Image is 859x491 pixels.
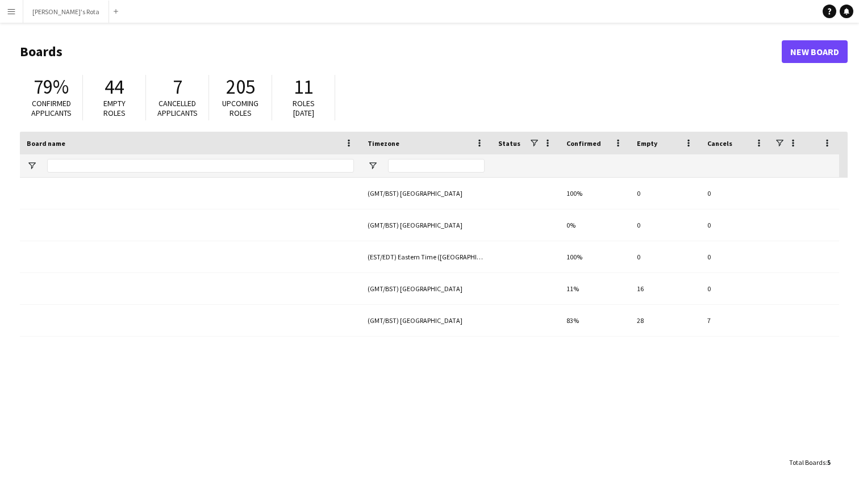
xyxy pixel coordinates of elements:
span: Empty [637,139,657,148]
div: (GMT/BST) [GEOGRAPHIC_DATA] [361,273,491,304]
span: 205 [226,74,255,99]
div: 83% [560,305,630,336]
div: (EST/EDT) Eastern Time ([GEOGRAPHIC_DATA] & [GEOGRAPHIC_DATA]) [361,241,491,272]
div: : [789,451,831,473]
div: 11% [560,273,630,304]
a: New Board [782,40,848,63]
div: 0% [560,209,630,241]
div: 100% [560,241,630,272]
span: Empty roles [103,98,126,118]
span: 5 [827,458,831,467]
div: 0 [700,273,771,304]
div: 0 [700,209,771,241]
span: 7 [173,74,182,99]
div: (GMT/BST) [GEOGRAPHIC_DATA] [361,305,491,336]
div: 0 [630,178,700,209]
div: 0 [630,241,700,272]
span: Confirmed applicants [31,98,72,118]
button: Open Filter Menu [368,161,378,171]
input: Timezone Filter Input [388,159,485,173]
span: Board name [27,139,65,148]
span: Upcoming roles [222,98,258,118]
h1: Boards [20,43,782,60]
span: Timezone [368,139,399,148]
div: 28 [630,305,700,336]
button: Open Filter Menu [27,161,37,171]
span: Cancelled applicants [157,98,198,118]
span: 11 [294,74,313,99]
span: Total Boards [789,458,825,467]
div: 100% [560,178,630,209]
span: Roles [DATE] [293,98,315,118]
div: 0 [630,209,700,241]
button: [PERSON_NAME]'s Rota [23,1,109,23]
span: 44 [105,74,124,99]
div: 16 [630,273,700,304]
div: 7 [700,305,771,336]
input: Board name Filter Input [47,159,354,173]
span: 79% [34,74,69,99]
div: (GMT/BST) [GEOGRAPHIC_DATA] [361,209,491,241]
div: 0 [700,241,771,272]
div: 0 [700,178,771,209]
div: (GMT/BST) [GEOGRAPHIC_DATA] [361,178,491,209]
span: Confirmed [566,139,601,148]
span: Status [498,139,520,148]
span: Cancels [707,139,732,148]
